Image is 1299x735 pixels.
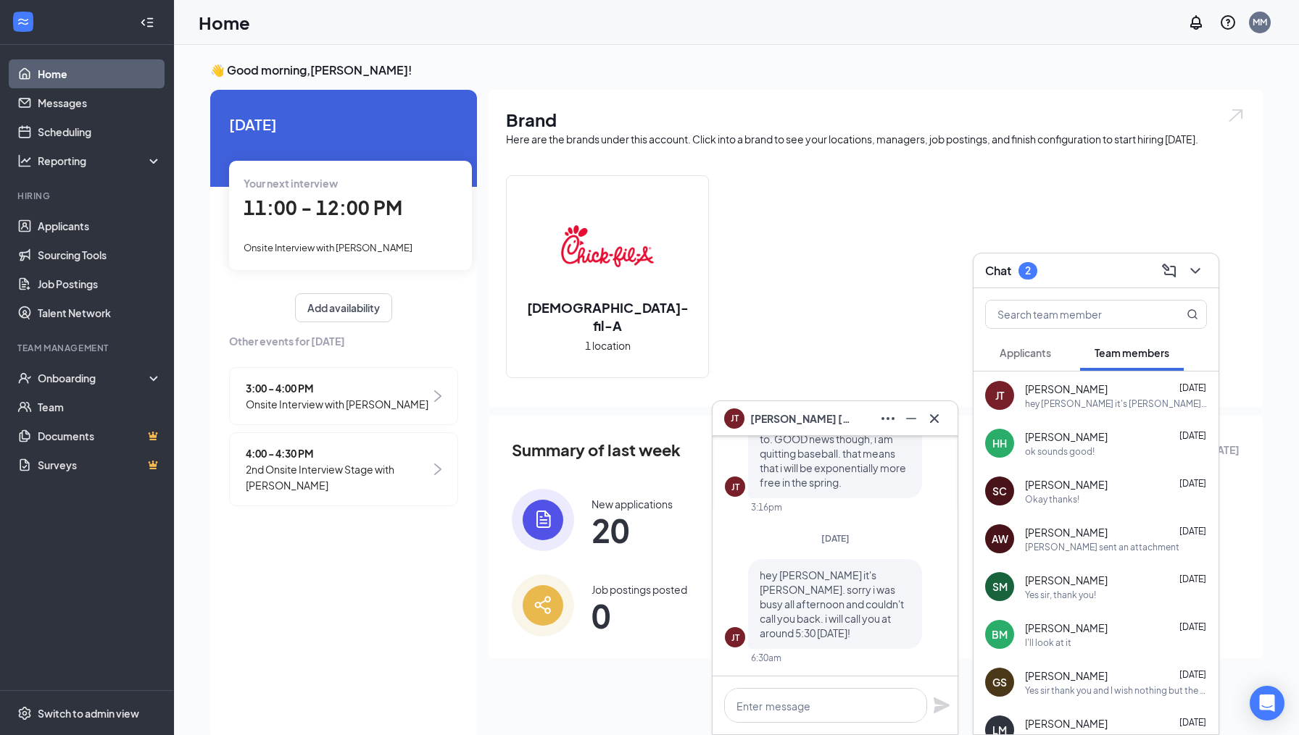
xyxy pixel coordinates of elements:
[750,411,852,427] span: [PERSON_NAME] [PERSON_NAME]
[512,574,574,637] img: icon
[592,602,687,629] span: 0
[38,450,162,479] a: SurveysCrown
[295,293,392,322] button: Add availability
[38,706,139,721] div: Switch to admin view
[902,410,920,427] svg: Minimize
[246,445,431,461] span: 4:00 - 4:30 PM
[1179,382,1206,393] span: [DATE]
[900,407,923,430] button: Minimize
[506,107,1245,132] h1: Brand
[986,301,1158,328] input: Search team member
[17,371,32,385] svg: UserCheck
[140,15,154,30] svg: Collapse
[38,298,162,327] a: Talent Network
[1158,259,1181,282] button: ComposeMessage
[38,269,162,298] a: Job Postings
[17,190,159,202] div: Hiring
[1025,621,1108,635] span: [PERSON_NAME]
[17,342,159,354] div: Team Management
[1227,107,1245,124] img: open.6027fd2a22e1237b5b06.svg
[1025,684,1207,697] div: Yes sir thank you and I wish nothing but the best for you and Chik-Fil-A
[1025,398,1207,410] div: hey [PERSON_NAME] it's [PERSON_NAME]. sorry i was busy all afternoon and couldn't call you back. ...
[1179,669,1206,680] span: [DATE]
[1179,430,1206,441] span: [DATE]
[17,706,32,721] svg: Settings
[585,337,631,353] span: 1 location
[1025,445,1095,458] div: ok sounds good!
[1025,477,1108,492] span: [PERSON_NAME]
[1025,589,1096,601] div: Yes sir, thank you!
[38,154,162,168] div: Reporting
[751,652,781,664] div: 6:30am
[923,407,946,430] button: Cross
[1179,621,1206,632] span: [DATE]
[38,240,162,269] a: Sourcing Tools
[38,88,162,117] a: Messages
[1025,573,1108,587] span: [PERSON_NAME]
[879,410,897,427] svg: Ellipses
[985,263,1011,279] h3: Chat
[1250,686,1285,721] div: Open Intercom Messenger
[229,113,458,135] span: [DATE]
[933,697,950,714] svg: Plane
[995,388,1004,403] div: JT
[926,410,943,427] svg: Cross
[992,627,1008,642] div: BM
[244,196,402,219] span: 11:00 - 12:00 PM
[592,497,673,511] div: New applications
[760,568,904,639] span: hey [PERSON_NAME] it's [PERSON_NAME]. sorry i was busy all afternoon and couldn't call you back. ...
[507,298,708,335] h2: [DEMOGRAPHIC_DATA]-fil-A
[1025,429,1108,444] span: [PERSON_NAME]
[244,177,338,190] span: Your next interview
[1187,308,1198,320] svg: MagnifyingGlass
[1025,382,1108,396] span: [PERSON_NAME]
[38,392,162,421] a: Team
[1179,478,1206,489] span: [DATE]
[1000,346,1051,359] span: Applicants
[1219,14,1237,31] svg: QuestionInfo
[592,517,673,543] span: 20
[992,579,1008,594] div: SM
[17,154,32,168] svg: Analysis
[1025,637,1071,649] div: I'll look at it
[246,396,428,412] span: Onsite Interview with [PERSON_NAME]
[210,62,1263,78] h3: 👋 Good morning, [PERSON_NAME] !
[992,675,1007,689] div: GS
[992,436,1007,450] div: HH
[244,242,412,253] span: Onsite Interview with [PERSON_NAME]
[38,371,149,385] div: Onboarding
[1025,668,1108,683] span: [PERSON_NAME]
[512,437,681,463] span: Summary of last week
[821,533,850,544] span: [DATE]
[731,631,739,644] div: JT
[1095,346,1169,359] span: Team members
[1025,541,1179,553] div: [PERSON_NAME] sent an attachment
[1187,262,1204,280] svg: ChevronDown
[246,461,431,493] span: 2nd Onsite Interview Stage with [PERSON_NAME]
[1025,493,1079,505] div: Okay thanks!
[992,532,1008,546] div: AW
[1161,262,1178,280] svg: ComposeMessage
[38,59,162,88] a: Home
[1179,574,1206,584] span: [DATE]
[199,10,250,35] h1: Home
[876,407,900,430] button: Ellipses
[38,211,162,240] a: Applicants
[592,582,687,597] div: Job postings posted
[1025,264,1031,277] div: 2
[1253,16,1267,28] div: MM
[1179,717,1206,728] span: [DATE]
[1184,259,1207,282] button: ChevronDown
[512,489,574,551] img: icon
[16,14,30,29] svg: WorkstreamLogo
[731,481,739,493] div: JT
[1025,716,1108,731] span: [PERSON_NAME]
[506,132,1245,146] div: Here are the brands under this account. Click into a brand to see your locations, managers, job p...
[246,380,428,396] span: 3:00 - 4:00 PM
[1187,14,1205,31] svg: Notifications
[1025,525,1108,539] span: [PERSON_NAME]
[751,501,782,513] div: 3:16pm
[992,484,1007,498] div: SC
[38,421,162,450] a: DocumentsCrown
